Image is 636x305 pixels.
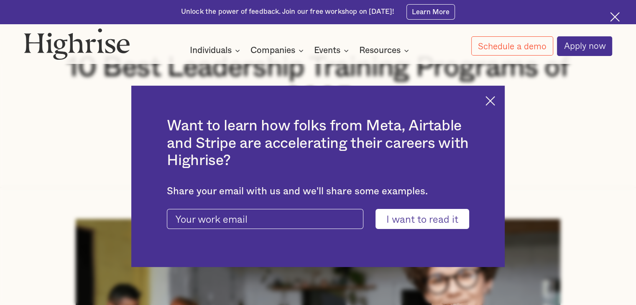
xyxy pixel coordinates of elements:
[250,46,295,56] div: Companies
[167,209,363,229] input: Your work email
[557,36,612,56] a: Apply now
[406,4,455,19] a: Learn More
[167,117,469,169] h2: Want to learn how folks from Meta, Airtable and Stripe are accelerating their careers with Highrise?
[190,46,232,56] div: Individuals
[610,12,620,22] img: Cross icon
[24,28,130,60] img: Highrise logo
[359,46,411,56] div: Resources
[167,209,469,229] form: current-ascender-blog-article-modal-form
[167,186,469,197] div: Share your email with us and we'll share some examples.
[250,46,306,56] div: Companies
[359,46,401,56] div: Resources
[190,46,243,56] div: Individuals
[314,46,351,56] div: Events
[314,46,340,56] div: Events
[471,36,553,56] a: Schedule a demo
[181,7,394,17] div: Unlock the power of feedback. Join our free workshop on [DATE]!
[485,96,495,106] img: Cross icon
[375,209,469,229] input: I want to read it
